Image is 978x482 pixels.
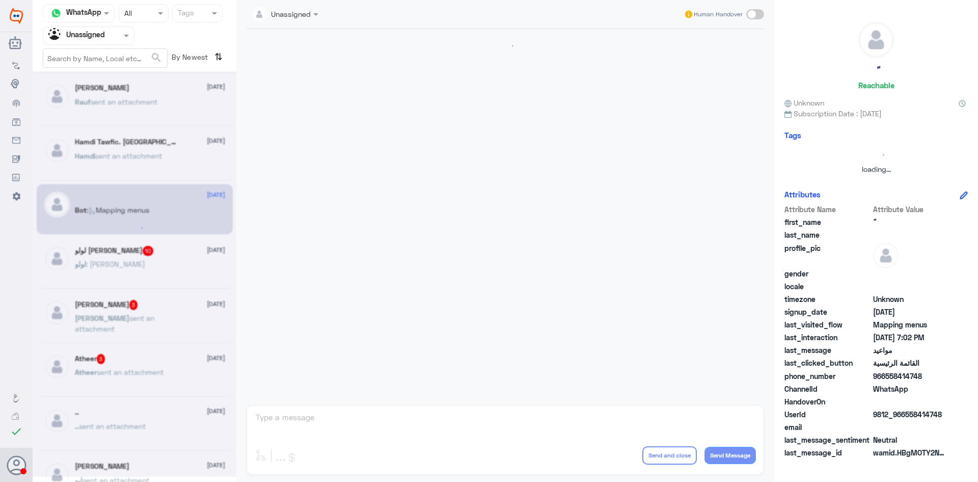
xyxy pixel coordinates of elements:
span: search [150,52,162,64]
span: 2 [873,384,947,394]
img: Unassigned.svg [48,28,64,43]
button: Send and close [642,446,697,465]
span: UserId [784,409,871,420]
img: defaultAdmin.png [873,243,899,268]
span: Attribute Name [784,204,871,215]
span: first_name [784,217,871,227]
span: last_clicked_button [784,358,871,368]
span: last_message [784,345,871,356]
span: profile_pic [784,243,871,266]
span: HandoverOn [784,396,871,407]
span: null [873,268,947,279]
span: locale [784,281,871,292]
span: By Newest [168,48,210,69]
i: check [10,425,22,438]
img: defaultAdmin.png [859,22,893,57]
span: Unknown [873,294,947,305]
div: loading... [787,146,965,164]
span: null [873,422,947,433]
span: null [873,281,947,292]
span: القائمة الرئيسية [873,358,947,368]
span: 2024-10-23T08:04:57.421Z [873,307,947,317]
span: Mapping menus [873,319,947,330]
span: wamid.HBgMOTY2NTU4NDE0NzQ4FQIAEhgUM0FGNjc2NDg0M0U3MjZDMUVEM0QA [873,447,947,458]
button: search [150,49,162,66]
span: last_visited_flow [784,319,871,330]
span: loading... [862,165,891,173]
span: last_message_id [784,447,871,458]
div: Tags [176,7,194,20]
span: phone_number [784,371,871,382]
button: Send Message [704,447,756,464]
span: email [784,422,871,433]
span: Human Handover [694,10,743,19]
span: ChannelId [784,384,871,394]
span: timezone [784,294,871,305]
div: loading... [249,37,762,55]
span: Attribute Value [873,204,947,215]
input: Search by Name, Local etc… [43,49,167,67]
span: 2025-07-19T16:02:30.153Z [873,332,947,343]
span: 9812_966558414748 [873,409,947,420]
i: ⇅ [214,48,223,65]
span: signup_date [784,307,871,317]
div: loading... [126,219,144,237]
img: Widebot Logo [10,8,23,24]
span: مواعيد [873,345,947,356]
span: last_name [784,230,871,240]
span: null [873,396,947,407]
span: gender [784,268,871,279]
span: 0 [873,435,947,445]
span: last_message_sentiment [784,435,871,445]
span: ً [873,217,947,227]
span: 966558414748 [873,371,947,382]
span: last_interaction [784,332,871,343]
span: Unknown [784,97,824,108]
h6: Tags [784,131,801,140]
img: whatsapp.png [48,6,64,21]
h6: Reachable [858,81,894,90]
span: Subscription Date : [DATE] [784,108,968,119]
h6: Attributes [784,190,821,199]
button: Avatar [7,455,26,475]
